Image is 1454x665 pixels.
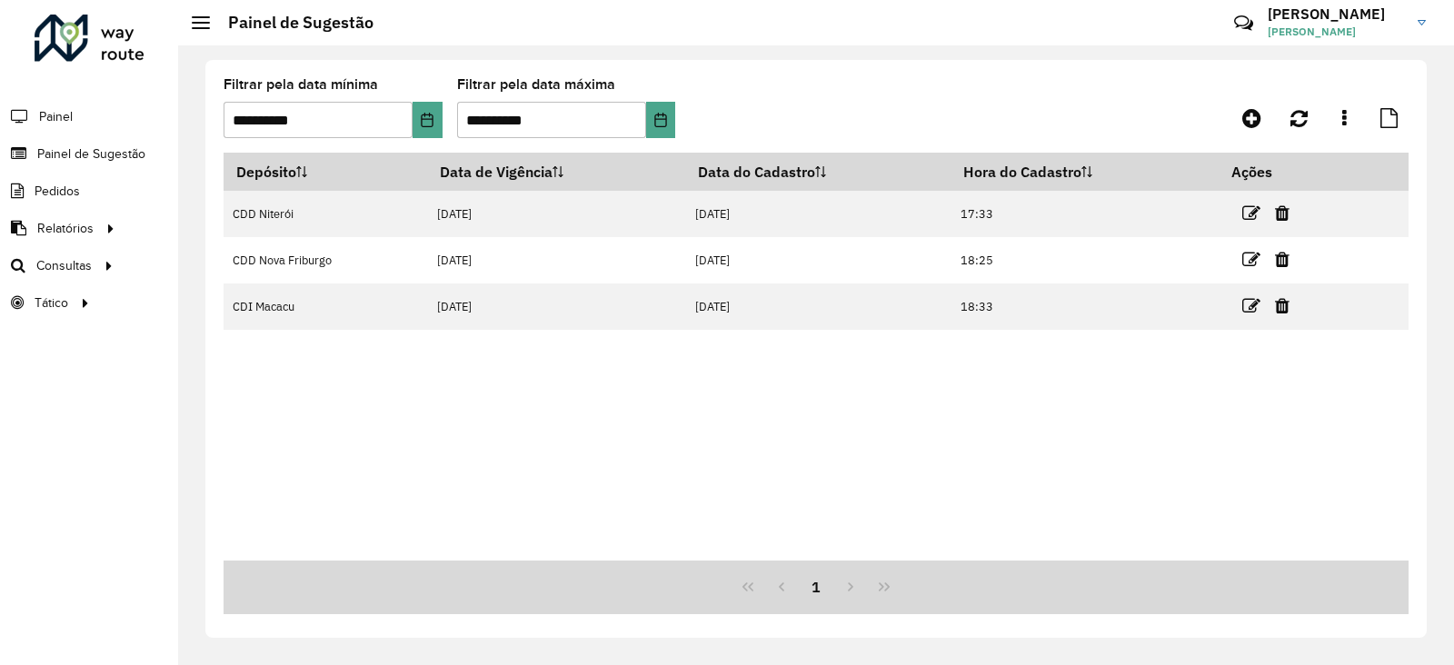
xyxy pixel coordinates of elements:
td: 17:33 [951,191,1219,237]
td: [DATE] [685,237,951,283]
td: 18:33 [951,283,1219,330]
th: Hora do Cadastro [951,153,1219,191]
button: 1 [799,570,833,604]
td: [DATE] [428,237,686,283]
td: CDD Niterói [224,191,428,237]
label: Filtrar pela data mínima [224,74,378,95]
button: Choose Date [646,102,675,138]
span: Consultas [36,256,92,275]
th: Data de Vigência [428,153,686,191]
label: Filtrar pela data máxima [457,74,615,95]
td: [DATE] [685,191,951,237]
th: Ações [1219,153,1328,191]
td: 18:25 [951,237,1219,283]
h3: [PERSON_NAME] [1268,5,1404,23]
a: Excluir [1275,201,1290,225]
span: Tático [35,293,68,313]
td: [DATE] [428,283,686,330]
a: Excluir [1275,247,1290,272]
a: Editar [1242,293,1260,318]
th: Data do Cadastro [685,153,951,191]
th: Depósito [224,153,428,191]
td: CDD Nova Friburgo [224,237,428,283]
span: [PERSON_NAME] [1268,24,1404,40]
span: Painel [39,107,73,126]
td: [DATE] [428,191,686,237]
span: Pedidos [35,182,80,201]
span: Painel de Sugestão [37,144,145,164]
a: Editar [1242,201,1260,225]
a: Contato Rápido [1224,4,1263,43]
span: Relatórios [37,219,94,238]
td: CDI Macacu [224,283,428,330]
td: [DATE] [685,283,951,330]
a: Excluir [1275,293,1290,318]
button: Choose Date [413,102,442,138]
h2: Painel de Sugestão [210,13,373,33]
a: Editar [1242,247,1260,272]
